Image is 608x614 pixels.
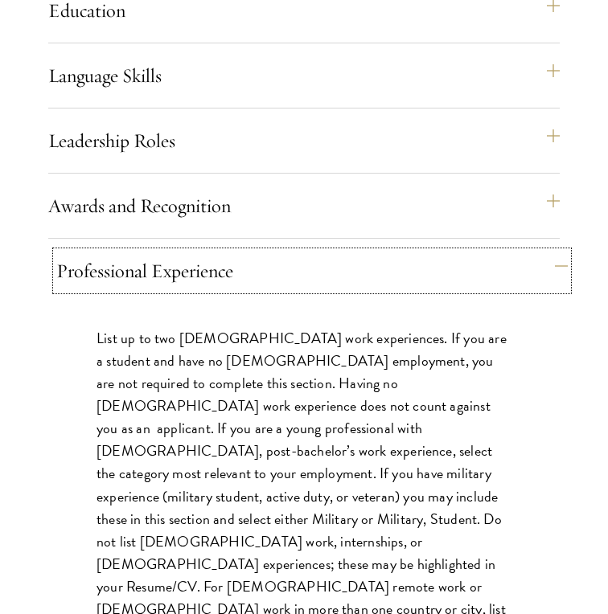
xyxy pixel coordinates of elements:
[48,186,560,225] button: Awards and Recognition
[48,56,560,95] button: Language Skills
[48,121,560,160] button: Leadership Roles
[56,252,568,290] button: Professional Experience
